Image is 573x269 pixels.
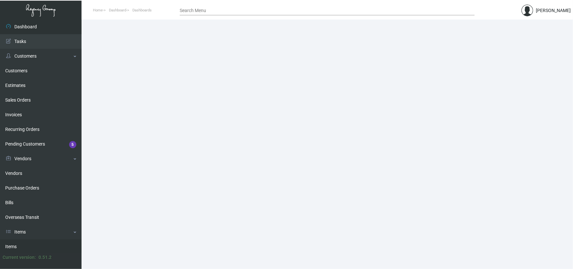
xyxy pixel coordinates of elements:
div: Current version: [3,254,36,261]
div: 0.51.2 [38,254,52,261]
div: [PERSON_NAME] [536,7,571,14]
span: Dashboards [132,8,152,12]
span: Home [93,8,103,12]
span: Dashboard [109,8,126,12]
img: admin@bootstrapmaster.com [521,5,533,16]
